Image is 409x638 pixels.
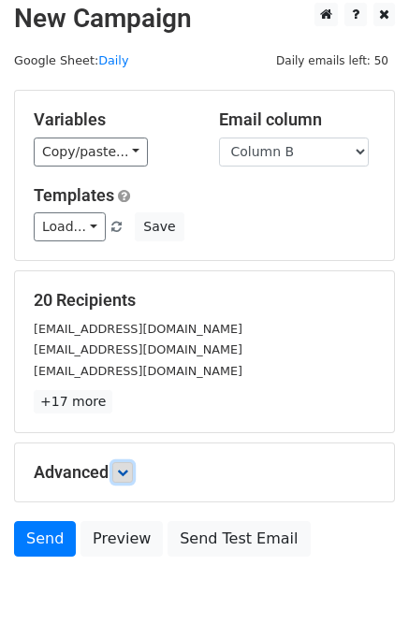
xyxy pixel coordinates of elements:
[34,212,106,241] a: Load...
[34,342,242,356] small: [EMAIL_ADDRESS][DOMAIN_NAME]
[135,212,183,241] button: Save
[315,548,409,638] iframe: Chat Widget
[34,109,191,130] h5: Variables
[34,185,114,205] a: Templates
[14,3,395,35] h2: New Campaign
[80,521,163,557] a: Preview
[270,51,395,71] span: Daily emails left: 50
[98,53,128,67] a: Daily
[34,290,375,311] h5: 20 Recipients
[34,322,242,336] small: [EMAIL_ADDRESS][DOMAIN_NAME]
[34,364,242,378] small: [EMAIL_ADDRESS][DOMAIN_NAME]
[34,462,375,483] h5: Advanced
[219,109,376,130] h5: Email column
[14,521,76,557] a: Send
[168,521,310,557] a: Send Test Email
[34,138,148,167] a: Copy/paste...
[14,53,128,67] small: Google Sheet:
[34,390,112,413] a: +17 more
[270,53,395,67] a: Daily emails left: 50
